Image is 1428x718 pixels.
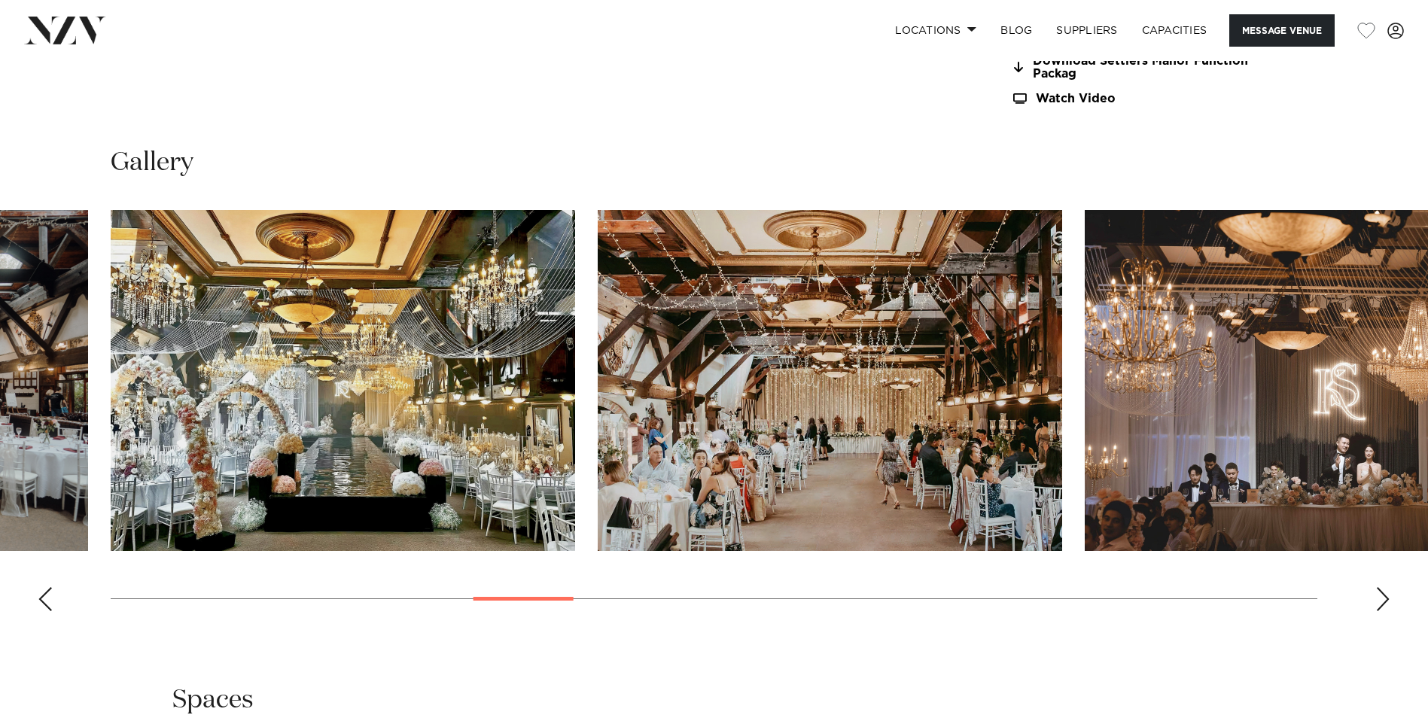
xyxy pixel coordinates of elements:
a: Locations [883,14,988,47]
h2: Spaces [172,683,254,717]
swiper-slide: 11 / 30 [598,210,1062,551]
a: BLOG [988,14,1044,47]
button: Message Venue [1229,14,1335,47]
h2: Gallery [111,146,193,180]
a: Watch Video [1011,93,1256,105]
a: Capacities [1130,14,1219,47]
a: Download Settlers Manor Function Packag [1011,55,1256,81]
a: SUPPLIERS [1044,14,1129,47]
swiper-slide: 10 / 30 [111,210,575,551]
img: nzv-logo.png [24,17,106,44]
